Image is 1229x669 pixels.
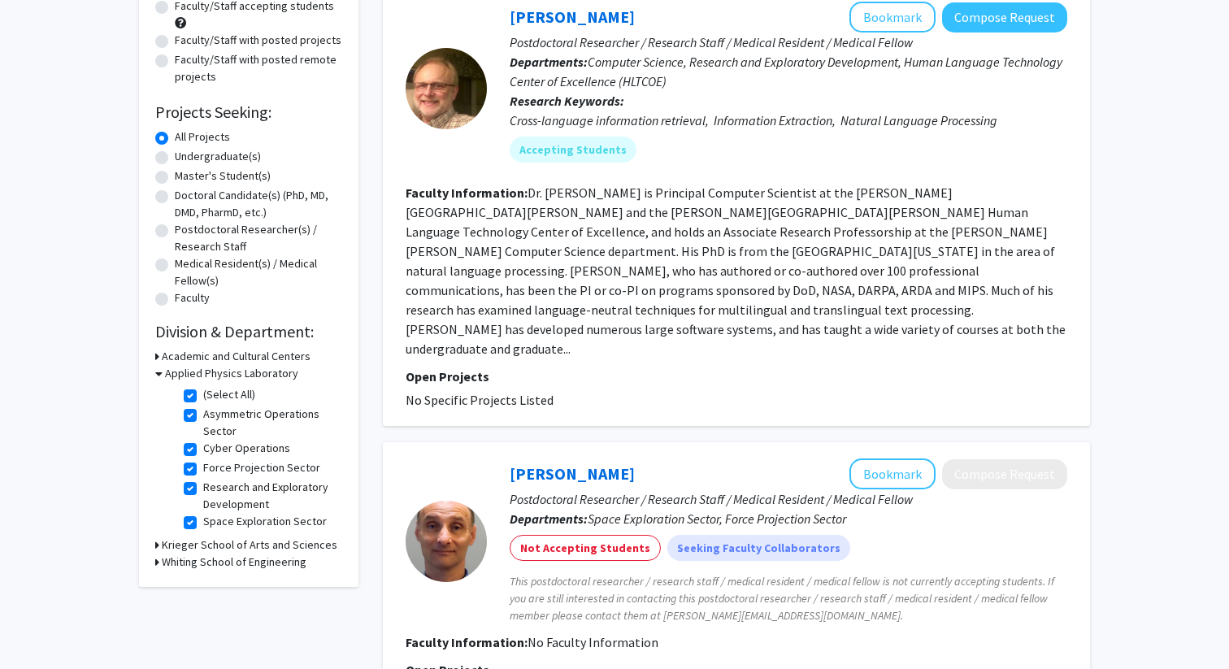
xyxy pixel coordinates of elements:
[510,137,636,163] mat-chip: Accepting Students
[510,54,588,70] b: Departments:
[510,33,1067,52] p: Postdoctoral Researcher / Research Staff / Medical Resident / Medical Fellow
[510,489,1067,509] p: Postdoctoral Researcher / Research Staff / Medical Resident / Medical Fellow
[175,221,342,255] label: Postdoctoral Researcher(s) / Research Staff
[175,255,342,289] label: Medical Resident(s) / Medical Fellow(s)
[849,2,936,33] button: Add James Mayfield to Bookmarks
[175,128,230,146] label: All Projects
[203,386,255,403] label: (Select All)
[203,406,338,440] label: Asymmetric Operations Sector
[155,322,342,341] h2: Division & Department:
[175,167,271,185] label: Master's Student(s)
[162,537,337,554] h3: Krieger School of Arts and Sciences
[406,185,528,201] b: Faculty Information:
[12,596,69,657] iframe: Chat
[510,7,635,27] a: [PERSON_NAME]
[175,32,341,49] label: Faculty/Staff with posted projects
[510,93,624,109] b: Research Keywords:
[203,459,320,476] label: Force Projection Sector
[162,554,306,571] h3: Whiting School of Engineering
[942,2,1067,33] button: Compose Request to James Mayfield
[175,289,210,306] label: Faculty
[510,510,588,527] b: Departments:
[406,392,554,408] span: No Specific Projects Listed
[165,365,298,382] h3: Applied Physics Laboratory
[155,102,342,122] h2: Projects Seeking:
[175,148,261,165] label: Undergraduate(s)
[510,111,1067,130] div: Cross-language information retrieval, Information Extraction, Natural Language Processing
[667,535,850,561] mat-chip: Seeking Faculty Collaborators
[175,187,342,221] label: Doctoral Candidate(s) (PhD, MD, DMD, PharmD, etc.)
[510,54,1062,89] span: Computer Science, Research and Exploratory Development, Human Language Technology Center of Excel...
[203,479,338,513] label: Research and Exploratory Development
[406,367,1067,386] p: Open Projects
[203,513,327,530] label: Space Exploration Sector
[942,459,1067,489] button: Compose Request to Zoran Kahric
[406,185,1066,357] fg-read-more: Dr. [PERSON_NAME] is Principal Computer Scientist at the [PERSON_NAME][GEOGRAPHIC_DATA][PERSON_NA...
[510,535,661,561] mat-chip: Not Accepting Students
[849,458,936,489] button: Add Zoran Kahric to Bookmarks
[203,440,290,457] label: Cyber Operations
[528,634,658,650] span: No Faculty Information
[406,634,528,650] b: Faculty Information:
[510,463,635,484] a: [PERSON_NAME]
[162,348,311,365] h3: Academic and Cultural Centers
[175,51,342,85] label: Faculty/Staff with posted remote projects
[510,573,1067,624] span: This postdoctoral researcher / research staff / medical resident / medical fellow is not currentl...
[588,510,846,527] span: Space Exploration Sector, Force Projection Sector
